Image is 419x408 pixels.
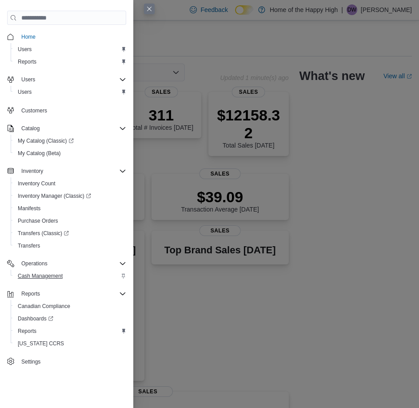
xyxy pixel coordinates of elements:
[18,123,126,134] span: Catalog
[4,73,130,86] button: Users
[18,166,126,176] span: Inventory
[11,190,130,202] a: Inventory Manager (Classic)
[14,228,72,239] a: Transfers (Classic)
[18,258,126,269] span: Operations
[14,326,126,336] span: Reports
[14,326,40,336] a: Reports
[18,32,39,42] a: Home
[4,30,130,43] button: Home
[11,227,130,240] a: Transfers (Classic)
[18,31,126,42] span: Home
[14,178,126,189] span: Inventory Count
[18,217,58,224] span: Purchase Orders
[11,325,130,337] button: Reports
[4,288,130,300] button: Reports
[4,257,130,270] button: Operations
[14,240,44,251] a: Transfers
[18,105,51,116] a: Customers
[18,288,126,299] span: Reports
[11,240,130,252] button: Transfers
[18,315,53,322] span: Dashboards
[11,43,130,56] button: Users
[14,136,77,146] a: My Catalog (Classic)
[11,215,130,227] button: Purchase Orders
[21,260,48,267] span: Operations
[7,27,126,370] nav: Complex example
[14,203,44,214] a: Manifests
[18,258,51,269] button: Operations
[21,168,43,175] span: Inventory
[14,228,126,239] span: Transfers (Classic)
[18,74,39,85] button: Users
[14,240,126,251] span: Transfers
[21,76,35,83] span: Users
[14,313,57,324] a: Dashboards
[11,86,130,98] button: Users
[18,340,64,347] span: [US_STATE] CCRS
[14,178,59,189] a: Inventory Count
[18,328,36,335] span: Reports
[18,242,40,249] span: Transfers
[18,88,32,96] span: Users
[11,312,130,325] a: Dashboards
[14,44,35,55] a: Users
[14,216,126,226] span: Purchase Orders
[4,122,130,135] button: Catalog
[18,58,36,65] span: Reports
[18,356,44,367] a: Settings
[18,230,69,237] span: Transfers (Classic)
[21,33,36,40] span: Home
[14,216,62,226] a: Purchase Orders
[18,150,61,157] span: My Catalog (Beta)
[14,56,126,67] span: Reports
[18,46,32,53] span: Users
[14,313,126,324] span: Dashboards
[144,4,155,14] button: Close this dialog
[14,271,66,281] a: Cash Management
[14,191,95,201] a: Inventory Manager (Classic)
[11,147,130,160] button: My Catalog (Beta)
[14,338,126,349] span: Washington CCRS
[14,301,126,312] span: Canadian Compliance
[14,87,35,97] a: Users
[11,300,130,312] button: Canadian Compliance
[18,205,40,212] span: Manifests
[21,290,40,297] span: Reports
[18,192,91,200] span: Inventory Manager (Classic)
[4,355,130,368] button: Settings
[18,123,43,134] button: Catalog
[14,56,40,67] a: Reports
[14,148,126,159] span: My Catalog (Beta)
[11,177,130,190] button: Inventory Count
[14,338,68,349] a: [US_STATE] CCRS
[11,202,130,215] button: Manifests
[11,270,130,282] button: Cash Management
[18,288,44,299] button: Reports
[14,44,126,55] span: Users
[18,180,56,187] span: Inventory Count
[14,148,64,159] a: My Catalog (Beta)
[18,356,126,367] span: Settings
[21,358,40,365] span: Settings
[11,337,130,350] button: [US_STATE] CCRS
[14,271,126,281] span: Cash Management
[4,104,130,116] button: Customers
[14,136,126,146] span: My Catalog (Classic)
[21,107,47,114] span: Customers
[14,191,126,201] span: Inventory Manager (Classic)
[18,137,74,144] span: My Catalog (Classic)
[18,104,126,116] span: Customers
[14,203,126,214] span: Manifests
[14,87,126,97] span: Users
[18,166,47,176] button: Inventory
[18,303,70,310] span: Canadian Compliance
[4,165,130,177] button: Inventory
[18,272,63,280] span: Cash Management
[11,135,130,147] a: My Catalog (Classic)
[11,56,130,68] button: Reports
[18,74,126,85] span: Users
[14,301,74,312] a: Canadian Compliance
[21,125,40,132] span: Catalog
